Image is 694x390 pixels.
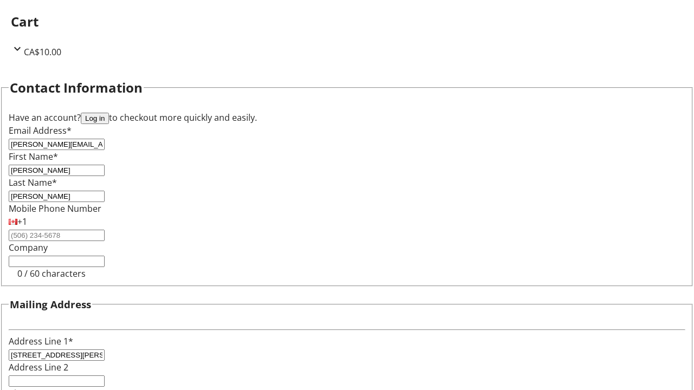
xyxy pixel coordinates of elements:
label: Mobile Phone Number [9,203,101,214]
label: Company [9,242,48,253]
input: (506) 234-5678 [9,230,105,241]
label: Email Address* [9,125,72,136]
label: First Name* [9,151,58,162]
label: Address Line 1* [9,335,73,347]
label: Address Line 2 [9,361,68,373]
h3: Mailing Address [10,297,91,312]
span: CA$10.00 [24,46,61,58]
h2: Contact Information [10,78,143,97]
h2: Cart [11,12,683,31]
input: Address [9,349,105,361]
label: Last Name* [9,177,57,188]
button: Log in [81,113,109,124]
div: Have an account? to checkout more quickly and easily. [9,111,685,124]
tr-character-limit: 0 / 60 characters [17,268,86,279]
